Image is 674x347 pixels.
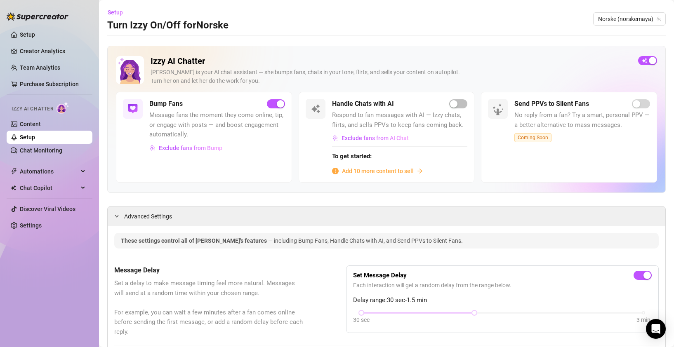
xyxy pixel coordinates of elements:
[514,99,589,109] h5: Send PPVs to Silent Fans
[332,99,394,109] h5: Handle Chats with AI
[150,145,156,151] img: svg%3e
[20,206,75,212] a: Discover Viral Videos
[128,104,138,114] img: svg%3e
[636,315,650,324] div: 3 min
[114,265,305,275] h5: Message Delay
[108,9,123,16] span: Setup
[20,222,42,229] a: Settings
[514,110,650,130] span: No reply from a fan? Try a smart, personal PPV — a better alternative to mass messages.
[268,237,463,244] span: — including Bump Fans, Handle Chats with AI, and Send PPVs to Silent Fans.
[11,168,17,175] span: thunderbolt
[159,145,222,151] span: Exclude fans from Bump
[107,6,130,19] button: Setup
[598,13,661,25] span: Norske (norskemaya)
[353,315,370,324] div: 30 sec
[116,56,144,84] img: Izzy AI Chatter
[149,99,183,109] h5: Bump Fans
[20,64,60,71] a: Team Analytics
[114,279,305,337] span: Set a delay to make message timing feel more natural. Messages will send at a random time within ...
[20,121,41,127] a: Content
[417,168,423,174] span: arrow-right
[114,213,119,218] span: expanded
[493,103,506,117] img: silent-fans-ppv-o-N6Mmdf.svg
[114,211,124,220] div: expanded
[12,105,53,113] span: Izzy AI Chatter
[20,147,62,154] a: Chat Monitoring
[342,135,409,141] span: Exclude fans from AI Chat
[353,295,652,305] span: Delay range: 30 sec - 1.5 min
[332,110,468,130] span: Respond to fan messages with AI — Izzy chats, flirts, and sells PPVs to keep fans coming back.
[20,134,35,141] a: Setup
[656,16,661,21] span: team
[124,212,172,221] span: Advanced Settings
[353,281,652,290] span: Each interaction will get a random delay from the range below.
[7,12,68,21] img: logo-BBDzfeDw.svg
[20,165,78,178] span: Automations
[20,31,35,38] a: Setup
[332,131,409,145] button: Exclude fans from AI Chat
[20,181,78,195] span: Chat Copilot
[57,102,69,114] img: AI Chatter
[332,168,339,174] span: info-circle
[311,104,321,114] img: svg%3e
[342,166,414,176] span: Add 10 more content to sell
[11,185,16,191] img: Chat Copilot
[149,141,223,155] button: Exclude fans from Bump
[121,237,268,244] span: These settings control all of [PERSON_NAME]'s features
[332,152,372,160] strong: To get started:
[149,110,285,140] span: Message fans the moment they come online, tip, or engage with posts — and boost engagement automa...
[332,135,338,141] img: svg%3e
[514,133,551,142] span: Coming Soon
[20,45,86,58] a: Creator Analytics
[107,19,229,32] h3: Turn Izzy On/Off for Norske
[151,56,632,66] h2: Izzy AI Chatter
[151,68,632,85] div: [PERSON_NAME] is your AI chat assistant — she bumps fans, chats in your tone, flirts, and sells y...
[646,319,666,339] div: Open Intercom Messenger
[20,81,79,87] a: Purchase Subscription
[353,272,407,279] strong: Set Message Delay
